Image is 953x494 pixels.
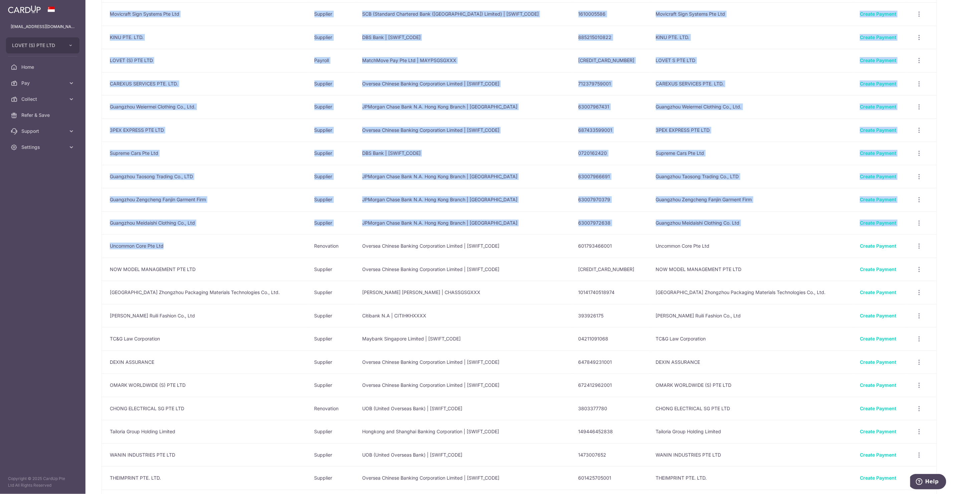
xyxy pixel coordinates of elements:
[102,234,309,258] td: Uncommon Core Pte Ltd
[357,327,573,350] td: Maybank Singapore Limited | [SWIFT_CODE]
[21,96,65,102] span: Collect
[651,26,855,49] td: KINU PTE. LTD.
[651,350,855,374] td: DEXIN ASSURANCE
[102,466,309,490] td: THEIMPRINT PTE. LTD.
[6,37,79,53] button: LOVET (S) PTE LTD
[573,26,651,49] td: 885215010822
[102,95,309,118] td: Guangzhou Weiermei Clothing Co., Ltd.
[102,142,309,165] td: Supreme Cars Pte Ltd
[357,165,573,188] td: JPMorgan Chase Bank N.A. Hong Kong Branch | [GEOGRAPHIC_DATA]
[573,350,651,374] td: 647849231001
[860,11,896,17] a: Create Payment
[309,374,357,397] td: Supplier
[651,142,855,165] td: Supreme Cars Pte Ltd
[651,188,855,211] td: Guangzhou Zengcheng Fanjin Garment Firm
[357,397,573,420] td: UOB (United Overseas Bank) | [SWIFT_CODE]
[357,281,573,304] td: [PERSON_NAME] [PERSON_NAME] | CHASSGSGXXX
[573,165,651,188] td: 63007966691
[21,64,65,70] span: Home
[573,420,651,443] td: 149446452838
[357,350,573,374] td: Oversea Chinese Banking Corporation Limited | [SWIFT_CODE]
[102,49,309,72] td: LOVET (S) PTE LTD
[651,327,855,350] td: TC&G Law Corporation
[309,304,357,327] td: Supplier
[651,443,855,467] td: WANIN INDUSTRIES PTE LTD
[651,72,855,95] td: CAREXUS SERVICES PTE. LTD.
[860,220,896,226] a: Create Payment
[860,104,896,109] a: Create Payment
[651,420,855,443] td: Tailoria Group Holding Limited
[651,374,855,397] td: OMARK WORLDWIDE (S) PTE LTD
[309,49,357,72] td: Payroll
[573,72,651,95] td: 712379759001
[573,443,651,467] td: 1473007652
[573,95,651,118] td: 63007967431
[21,80,65,86] span: Pay
[651,49,855,72] td: LOVET S PTE LTD
[102,258,309,281] td: NOW MODEL MANAGEMENT PTE LTD
[102,281,309,304] td: [GEOGRAPHIC_DATA] Zhongzhou Packaging Materials Technologies Co., Ltd.
[102,211,309,235] td: Guangzhou Meidaishi Clothing Co., Ltd
[860,336,896,341] a: Create Payment
[573,211,651,235] td: 63007972638
[651,118,855,142] td: 3PEX EXPRESS PTE LTD
[573,327,651,350] td: 04211091068
[573,234,651,258] td: 601793466001
[11,23,75,30] p: [EMAIL_ADDRESS][DOMAIN_NAME]
[860,81,896,86] a: Create Payment
[309,234,357,258] td: Renovation
[309,165,357,188] td: Supplier
[651,95,855,118] td: Guangzhou Weiermei Clothing Co., Ltd.
[309,397,357,420] td: Renovation
[573,142,651,165] td: 0720162420
[357,142,573,165] td: DBS Bank | [SWIFT_CODE]
[357,258,573,281] td: Oversea Chinese Banking Corporation Limited | [SWIFT_CODE]
[651,397,855,420] td: CHONG ELECTRICAL SG PTE LTD
[21,128,65,135] span: Support
[573,281,651,304] td: 10141740518974
[357,49,573,72] td: MatchMove Pay Pte Ltd | MAYPSGSGXXX
[860,174,896,179] a: Create Payment
[357,72,573,95] td: Oversea Chinese Banking Corporation Limited | [SWIFT_CODE]
[651,258,855,281] td: NOW MODEL MANAGEMENT PTE LTD
[357,95,573,118] td: JPMorgan Chase Bank N.A. Hong Kong Branch | [GEOGRAPHIC_DATA]
[309,443,357,467] td: Supplier
[357,2,573,26] td: SCB (Standard Chartered Bank ([GEOGRAPHIC_DATA]) Limited) | [SWIFT_CODE]
[309,350,357,374] td: Supplier
[102,397,309,420] td: CHONG ELECTRICAL SG PTE LTD
[102,374,309,397] td: OMARK WORLDWIDE (S) PTE LTD
[102,304,309,327] td: [PERSON_NAME] Ruili Fashion Co., Ltd
[860,34,896,40] a: Create Payment
[357,466,573,490] td: Oversea Chinese Banking Corporation Limited | [SWIFT_CODE]
[860,382,896,388] a: Create Payment
[573,304,651,327] td: 393926175
[357,118,573,142] td: Oversea Chinese Banking Corporation Limited | [SWIFT_CODE]
[357,188,573,211] td: JPMorgan Chase Bank N.A. Hong Kong Branch | [GEOGRAPHIC_DATA]
[102,72,309,95] td: CAREXUS SERVICES PTE. LTD.
[309,118,357,142] td: Supplier
[860,475,896,481] a: Create Payment
[651,466,855,490] td: THEIMPRINT PTE. LTD.
[309,188,357,211] td: Supplier
[309,95,357,118] td: Supplier
[860,127,896,133] a: Create Payment
[21,144,65,151] span: Settings
[102,118,309,142] td: 3PEX EXPRESS PTE LTD
[860,429,896,434] a: Create Payment
[860,406,896,411] a: Create Payment
[573,2,651,26] td: 1610005586
[357,234,573,258] td: Oversea Chinese Banking Corporation Limited | [SWIFT_CODE]
[573,374,651,397] td: 672412962001
[860,150,896,156] a: Create Payment
[860,452,896,458] a: Create Payment
[357,304,573,327] td: Citibank N.A | CITIHKHXXXX
[651,165,855,188] td: Guangzhou Taosong Trading Co., LTD
[309,327,357,350] td: Supplier
[309,142,357,165] td: Supplier
[860,57,896,63] a: Create Payment
[12,42,61,49] span: LOVET (S) PTE LTD
[573,188,651,211] td: 63007970379
[102,443,309,467] td: WANIN INDUSTRIES PTE LTD
[102,327,309,350] td: TC&G Law Corporation
[573,397,651,420] td: 3803377780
